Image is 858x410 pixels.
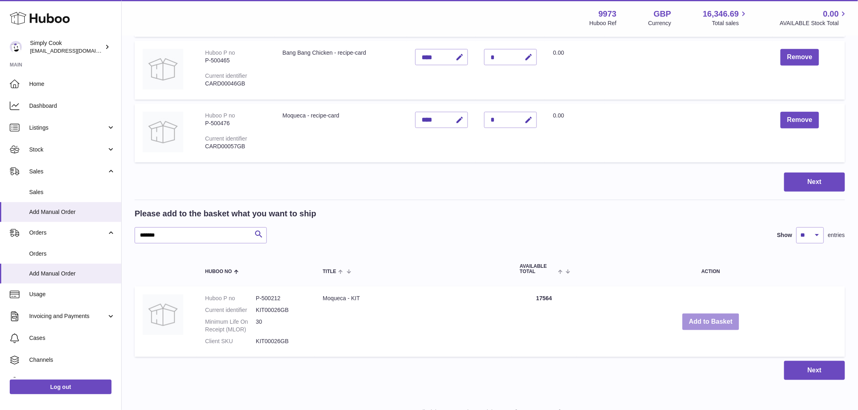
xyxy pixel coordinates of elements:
td: 17564 [512,286,577,357]
div: Simply Cook [30,39,103,55]
dd: 30 [256,318,307,333]
td: Moqueca - recipe-card [275,104,407,162]
span: Huboo no [205,269,232,274]
a: Log out [10,380,112,394]
span: AVAILABLE Stock Total [780,19,848,27]
a: 0.00 AVAILABLE Stock Total [780,9,848,27]
button: Next [784,173,845,192]
th: Action [577,256,845,282]
div: Huboo Ref [590,19,617,27]
div: CARD00057GB [205,143,266,150]
span: 0.00 [553,112,564,119]
span: 0.00 [823,9,839,19]
span: Sales [29,168,107,175]
dt: Client SKU [205,337,256,345]
h2: Please add to the basket what you want to ship [135,208,316,219]
div: Huboo P no [205,112,235,119]
span: entries [828,231,845,239]
dt: Minimum Life On Receipt (MLOR) [205,318,256,333]
strong: GBP [654,9,671,19]
img: Moqueca - KIT [143,295,183,335]
span: 0.00 [553,49,564,56]
span: Listings [29,124,107,132]
dd: KIT00026GB [256,337,307,345]
button: Next [784,361,845,380]
img: internalAdmin-9973@internal.huboo.com [10,41,22,53]
span: Add Manual Order [29,208,115,216]
span: Dashboard [29,102,115,110]
dd: KIT00026GB [256,306,307,314]
img: Bang Bang Chicken - recipe-card [143,49,183,90]
dt: Current identifier [205,306,256,314]
span: Total sales [712,19,748,27]
button: Remove [781,49,819,66]
div: CARD00046GB [205,80,266,88]
a: 16,346.69 Total sales [703,9,748,27]
span: Home [29,80,115,88]
label: Show [777,231,792,239]
td: Bang Bang Chicken - recipe-card [275,41,407,100]
span: Add Manual Order [29,270,115,278]
div: Current identifier [205,135,247,142]
span: [EMAIL_ADDRESS][DOMAIN_NAME] [30,47,119,54]
div: Current identifier [205,73,247,79]
div: Huboo P no [205,49,235,56]
span: Sales [29,188,115,196]
dd: P-500212 [256,295,307,302]
span: 16,346.69 [703,9,739,19]
span: Title [323,269,336,274]
span: Stock [29,146,107,154]
span: Usage [29,290,115,298]
strong: 9973 [598,9,617,19]
span: AVAILABLE Total [520,264,556,274]
td: Moqueca - KIT [315,286,512,357]
span: Invoicing and Payments [29,312,107,320]
span: Orders [29,250,115,258]
div: Currency [648,19,671,27]
span: Channels [29,356,115,364]
dt: Huboo P no [205,295,256,302]
img: Moqueca - recipe-card [143,112,183,152]
span: Cases [29,334,115,342]
button: Remove [781,112,819,128]
button: Add to Basket [682,314,739,330]
div: P-500476 [205,120,266,127]
div: P-500465 [205,57,266,64]
span: Orders [29,229,107,237]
